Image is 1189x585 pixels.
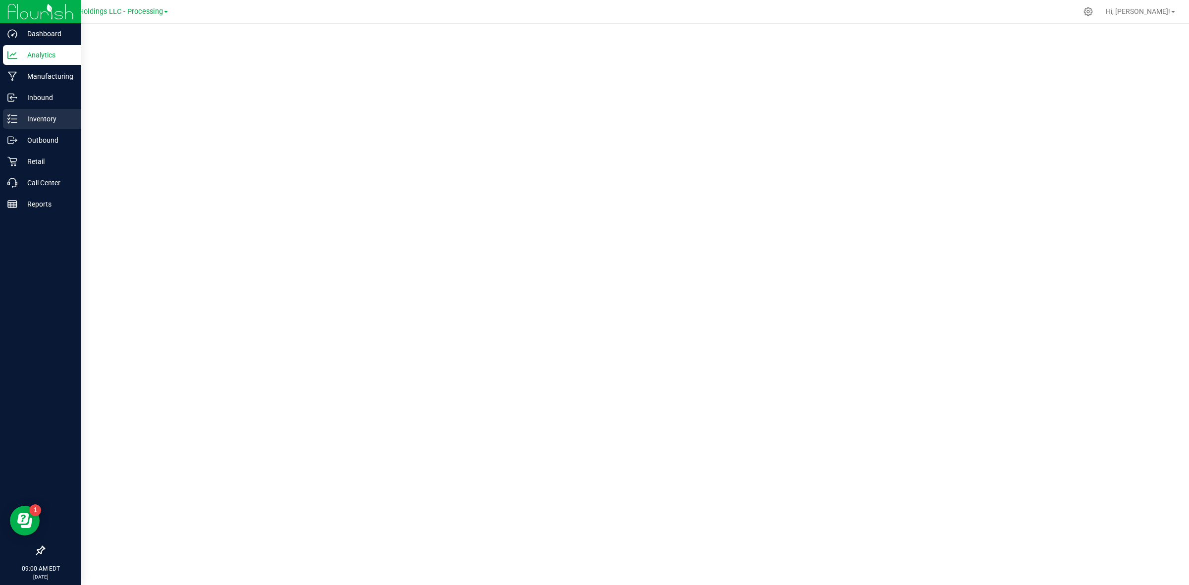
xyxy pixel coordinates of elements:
[34,7,163,16] span: Riviera Creek Holdings LLC - Processing
[10,506,40,535] iframe: Resource center
[29,504,41,516] iframe: Resource center unread badge
[17,28,77,40] p: Dashboard
[7,29,17,39] inline-svg: Dashboard
[7,114,17,124] inline-svg: Inventory
[17,92,77,104] p: Inbound
[7,157,17,166] inline-svg: Retail
[17,113,77,125] p: Inventory
[7,135,17,145] inline-svg: Outbound
[7,93,17,103] inline-svg: Inbound
[17,134,77,146] p: Outbound
[17,49,77,61] p: Analytics
[7,50,17,60] inline-svg: Analytics
[17,70,77,82] p: Manufacturing
[17,198,77,210] p: Reports
[7,71,17,81] inline-svg: Manufacturing
[17,177,77,189] p: Call Center
[4,573,77,581] p: [DATE]
[4,564,77,573] p: 09:00 AM EDT
[7,199,17,209] inline-svg: Reports
[1082,7,1094,16] div: Manage settings
[7,178,17,188] inline-svg: Call Center
[17,156,77,167] p: Retail
[1106,7,1170,15] span: Hi, [PERSON_NAME]!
